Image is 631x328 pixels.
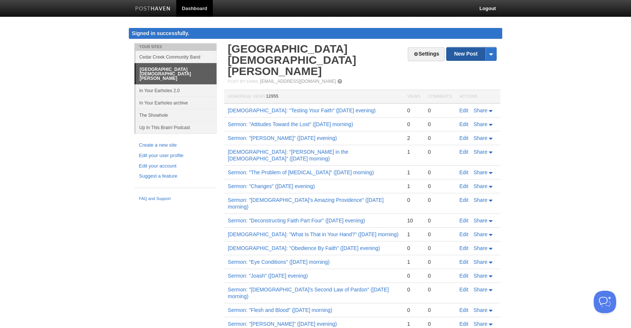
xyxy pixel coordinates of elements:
div: 1 [407,149,420,155]
div: 0 [428,169,452,176]
a: FAQ and Support [139,196,212,202]
a: [GEOGRAPHIC_DATA][DEMOGRAPHIC_DATA][PERSON_NAME] [228,43,356,77]
div: 1 [407,231,420,238]
a: Edit [459,273,468,279]
div: 0 [428,183,452,190]
span: Post by Email [228,79,259,84]
a: Edit [459,149,468,155]
a: [DEMOGRAPHIC_DATA]: "Testing Your Faith" ([DATE] evening) [228,107,376,113]
a: Edit [459,287,468,293]
a: Sermon: "[DEMOGRAPHIC_DATA]'s Amazing Providence" ([DATE] morning) [228,197,383,210]
span: Share [473,245,487,251]
span: Share [473,149,487,155]
a: [DEMOGRAPHIC_DATA]: "[PERSON_NAME] in the [DEMOGRAPHIC_DATA]" ([DATE] morning) [228,149,348,162]
span: Share [473,273,487,279]
a: New Post [447,47,496,60]
a: Settings [408,47,445,61]
th: Comments [424,90,456,104]
div: 0 [428,149,452,155]
a: Up In This Brain! Podcast [136,121,217,134]
span: Share [473,197,487,203]
div: 0 [428,307,452,313]
div: 1 [407,169,420,176]
a: Edit [459,107,468,113]
a: Edit [459,135,468,141]
div: Signed in successfully. [129,28,502,39]
th: Actions [456,90,500,104]
a: Edit [459,231,468,237]
a: Sermon: "Joash" ([DATE] evening) [228,273,308,279]
span: Share [473,321,487,327]
iframe: Help Scout Beacon - Open [594,291,616,313]
a: [DEMOGRAPHIC_DATA]: "Obedience By Faith" ([DATE] evening) [228,245,380,251]
div: 1 [407,321,420,327]
span: Share [473,307,487,313]
div: 0 [428,272,452,279]
div: 0 [428,245,452,252]
a: [DEMOGRAPHIC_DATA]: "What Is That in Your Hand?" ([DATE] morning) [228,231,398,237]
div: 1 [407,259,420,265]
div: 0 [428,217,452,224]
span: Share [473,287,487,293]
a: In Your Earholes 2.0 [136,84,217,97]
a: Edit [459,121,468,127]
a: Sermon: "Deconstructing Faith Part Four" ([DATE] evening) [228,218,365,224]
div: 0 [428,107,452,114]
a: In Your Earholes archive [136,97,217,109]
a: The Showhole [136,109,217,121]
a: Suggest a feature [139,172,212,180]
span: Share [473,183,487,189]
div: 10 [407,217,420,224]
div: 0 [407,121,420,128]
a: Edit your user profile [139,152,212,160]
div: 0 [407,272,420,279]
a: Sermon: "[DEMOGRAPHIC_DATA]'s Second Law of Pardon" ([DATE] morning) [228,287,389,299]
a: Sermon: "The Problem of [MEDICAL_DATA]" ([DATE] morning) [228,169,374,175]
span: Share [473,231,487,237]
div: 0 [428,135,452,141]
a: Edit [459,321,468,327]
div: 0 [407,307,420,313]
a: Sermon: "Eye Conditions" ([DATE] morning) [228,259,330,265]
th: Homepage Views [224,90,403,104]
li: Your Sites [134,43,217,51]
div: 0 [428,321,452,327]
div: 0 [407,245,420,252]
span: 12955 [266,94,278,99]
a: Sermon: "Flesh and Blood" ([DATE] morning) [228,307,332,313]
div: 0 [428,231,452,238]
a: Cedar Creek Community Band [136,51,217,63]
a: Edit [459,307,468,313]
th: Views [403,90,424,104]
a: Sermon: "[PERSON_NAME]" ([DATE] evening) [228,321,337,327]
div: 0 [428,121,452,128]
a: Edit [459,218,468,224]
div: 0 [407,286,420,293]
div: 0 [428,286,452,293]
a: Edit [459,259,468,265]
a: [EMAIL_ADDRESS][DOMAIN_NAME] [260,79,336,84]
span: Share [473,218,487,224]
img: Posthaven-bar [135,6,171,12]
span: Share [473,107,487,113]
span: Share [473,259,487,265]
div: 0 [407,107,420,114]
span: Share [473,169,487,175]
span: Share [473,121,487,127]
div: 1 [407,183,420,190]
a: Sermon: "Changes" ([DATE] evening) [228,183,315,189]
a: Edit [459,197,468,203]
span: Share [473,135,487,141]
div: 0 [428,197,452,203]
a: [GEOGRAPHIC_DATA][DEMOGRAPHIC_DATA][PERSON_NAME] [136,63,217,84]
a: Create a new site [139,141,212,149]
div: 0 [428,259,452,265]
div: 0 [407,197,420,203]
div: 2 [407,135,420,141]
a: Edit [459,183,468,189]
a: Sermon: "[PERSON_NAME]" ([DATE] evening) [228,135,337,141]
a: Edit your account [139,162,212,170]
a: Edit [459,169,468,175]
a: Sermon: "Attitudes Toward the Lost" ([DATE] morning) [228,121,353,127]
a: Edit [459,245,468,251]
